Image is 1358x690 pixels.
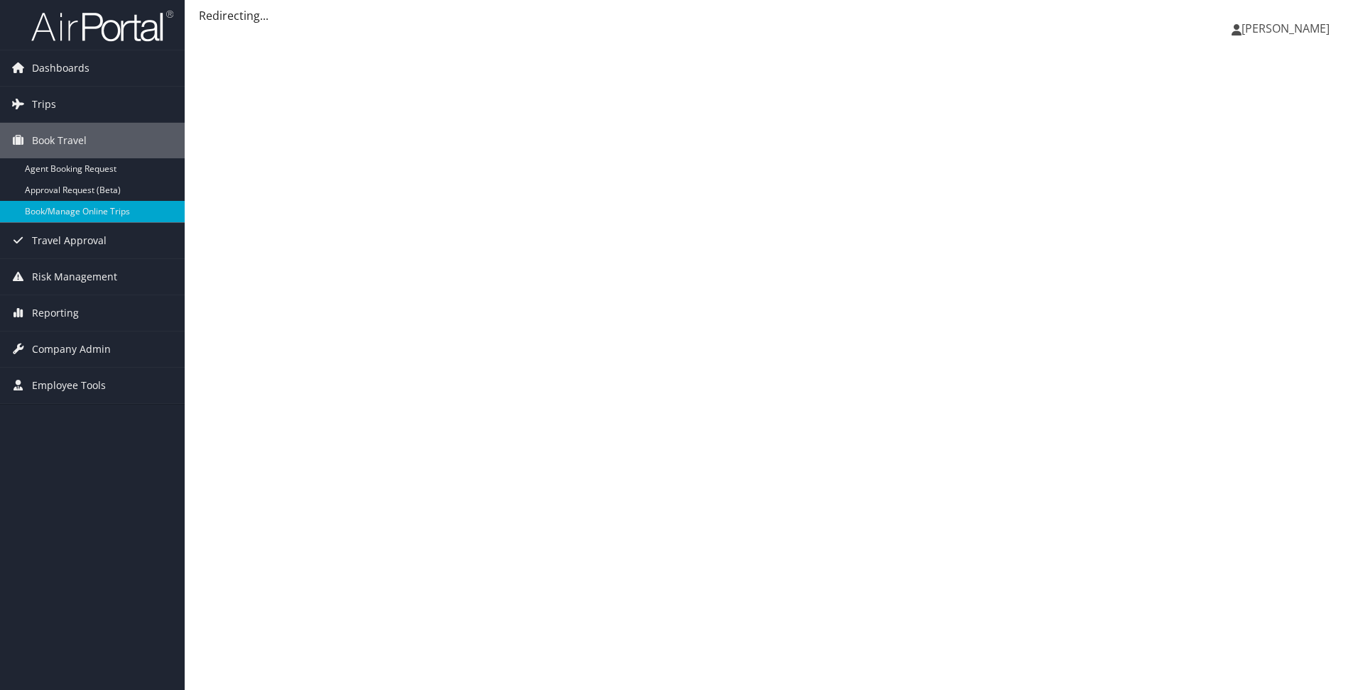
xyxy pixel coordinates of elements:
span: Book Travel [32,123,87,158]
span: Travel Approval [32,223,107,258]
a: [PERSON_NAME] [1232,7,1344,50]
span: [PERSON_NAME] [1242,21,1330,36]
img: airportal-logo.png [31,9,173,43]
span: Company Admin [32,332,111,367]
div: Redirecting... [199,7,1344,24]
span: Dashboards [32,50,89,86]
span: Trips [32,87,56,122]
span: Employee Tools [32,368,106,403]
span: Reporting [32,295,79,331]
span: Risk Management [32,259,117,295]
